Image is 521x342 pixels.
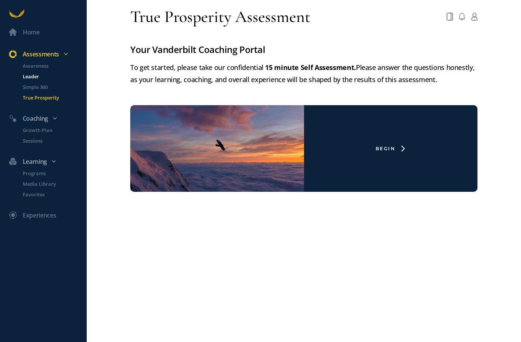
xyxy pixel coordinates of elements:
[23,169,85,177] p: Programs
[23,94,85,101] p: True Prosperity
[130,61,477,85] div: To get started, please take our confidential Please answer the questions honestly, as your learni...
[23,180,85,188] p: Media Library
[14,126,87,134] a: Growth Plan
[23,27,40,37] div: Home
[14,83,87,91] a: Simple 360
[5,113,90,123] div: Coaching
[14,62,87,70] a: Awareness
[23,62,85,70] p: Awareness
[23,210,56,220] div: Experiences
[14,191,87,198] a: Favorites
[130,105,304,192] img: freePlanWithoutSurvey.png
[14,180,87,188] a: Media Library
[23,73,85,80] p: Leader
[376,146,395,152] div: Begin
[23,126,85,134] p: Growth Plan
[23,191,85,198] p: Favorites
[14,169,87,177] a: Programs
[14,94,87,101] a: True Prosperity
[265,63,356,72] strong: 15 minute Self Assessment.
[14,137,87,145] a: Sessions
[130,6,310,27] div: True Prosperity Assessment
[23,137,85,145] p: Sessions
[126,105,482,192] a: Begin
[5,49,90,59] div: Assessments
[130,42,477,57] div: Your Vanderbilt Coaching Portal
[23,83,85,91] p: Simple 360
[5,157,90,166] div: Learning
[14,73,87,80] a: Leader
